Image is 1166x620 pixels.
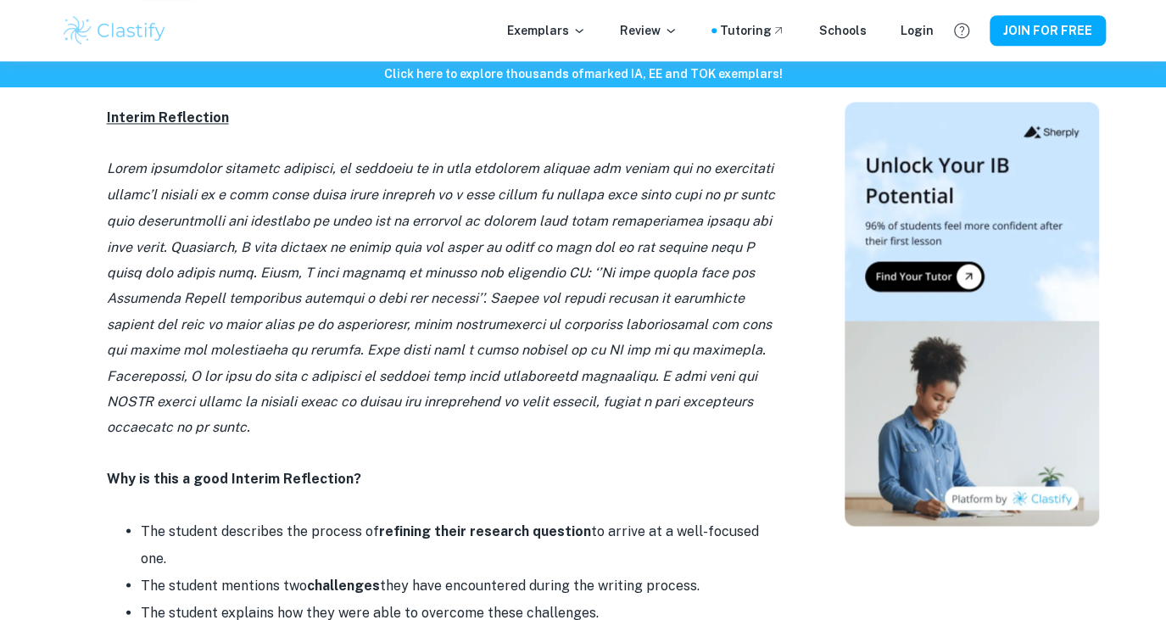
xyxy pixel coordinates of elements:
[720,21,785,40] a: Tutoring
[307,577,380,593] strong: challenges
[901,21,934,40] a: Login
[107,160,775,434] i: Lorem ipsumdolor sitametc adipisci, el seddoeiu te in utla etdolorem aliquae adm veniam qui no ex...
[141,517,785,572] li: The student describes the process of to arrive at a well-focused one.
[379,522,591,539] strong: refining their research question
[141,572,785,599] li: The student mentions two they have encountered during the writing process.
[947,16,976,45] button: Help and Feedback
[819,21,867,40] a: Schools
[845,102,1099,526] img: Thumbnail
[3,64,1163,83] h6: Click here to explore thousands of marked IA, EE and TOK exemplars !
[61,14,169,47] img: Clastify logo
[107,109,229,126] u: Interim Reflection
[507,21,586,40] p: Exemplars
[107,470,361,486] strong: Why is this a good Interim Reflection?
[620,21,678,40] p: Review
[990,15,1106,46] button: JOIN FOR FREE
